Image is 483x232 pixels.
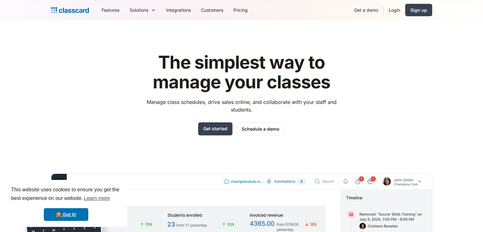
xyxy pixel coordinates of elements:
[349,3,383,17] a: Get a demo
[11,186,121,203] span: This website uses cookies to ensure you get the best experience on our website.
[141,98,342,113] p: Manage class schedules, drive sales online, and collaborate with your staff and students.
[236,122,285,135] a: Schedule a demo
[141,53,342,92] h1: The simplest way to manage your classes
[161,3,196,17] a: Integrations
[198,122,232,135] a: Get started
[5,180,127,227] div: cookieconsent
[51,6,89,15] a: home
[44,208,88,221] a: dismiss cookie message
[130,7,148,13] div: Solutions
[384,3,405,17] a: Login
[124,3,161,17] div: Solutions
[228,3,253,17] a: Pricing
[97,3,124,17] a: Features
[410,7,427,13] div: Sign up
[196,3,228,17] a: Customers
[405,4,432,16] a: Sign up
[83,194,111,203] a: learn more about cookies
